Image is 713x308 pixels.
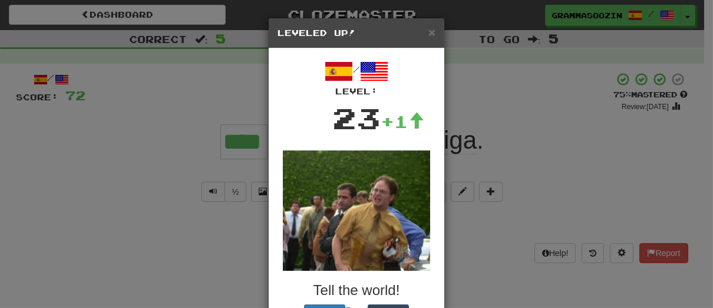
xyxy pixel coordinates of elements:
div: 23 [332,97,381,139]
div: / [278,57,435,97]
h3: Tell the world! [278,283,435,298]
div: +1 [381,110,424,133]
img: dwight-38fd9167b88c7212ef5e57fe3c23d517be8a6295dbcd4b80f87bd2b6bd7e5025.gif [283,150,430,271]
h5: Leveled Up! [278,27,435,39]
button: Close [428,26,435,38]
div: Level: [278,86,435,97]
span: × [428,25,435,39]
